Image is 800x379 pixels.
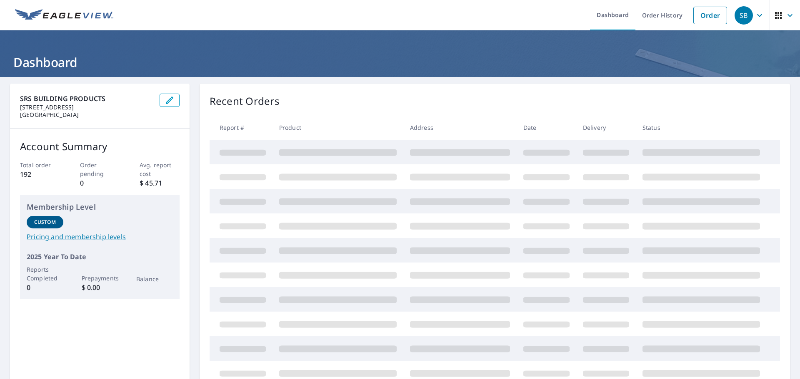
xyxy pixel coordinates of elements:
th: Product [272,115,403,140]
p: Balance [136,275,173,283]
p: 192 [20,169,60,179]
img: EV Logo [15,9,113,22]
p: Prepayments [82,274,118,282]
p: [GEOGRAPHIC_DATA] [20,111,153,119]
p: Total order [20,161,60,169]
p: 2025 Year To Date [27,252,173,262]
th: Delivery [576,115,636,140]
p: SRS BUILDING PRODUCTS [20,94,153,104]
p: [STREET_ADDRESS] [20,104,153,111]
p: 0 [80,178,120,188]
p: $ 45.71 [140,178,180,188]
th: Report # [210,115,272,140]
p: Membership Level [27,201,173,213]
p: Custom [34,218,56,226]
p: 0 [27,282,63,292]
div: SB [735,6,753,25]
p: Recent Orders [210,94,280,109]
p: Avg. report cost [140,161,180,178]
h1: Dashboard [10,54,790,71]
th: Date [517,115,576,140]
p: Account Summary [20,139,180,154]
a: Order [693,7,727,24]
th: Address [403,115,517,140]
p: Reports Completed [27,265,63,282]
a: Pricing and membership levels [27,232,173,242]
p: Order pending [80,161,120,178]
th: Status [636,115,767,140]
p: $ 0.00 [82,282,118,292]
